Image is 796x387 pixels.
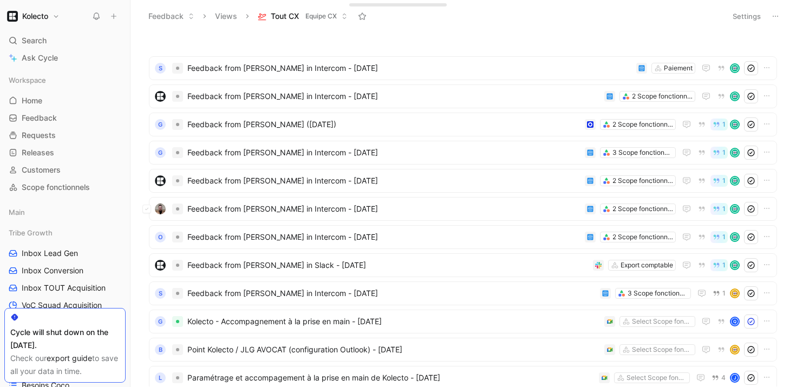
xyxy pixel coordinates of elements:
span: 1 [722,178,726,184]
button: Views [210,8,242,24]
span: 1 [722,149,726,156]
img: avatar [731,233,739,241]
div: Select Scope fonctionnels [632,316,693,327]
button: 1 [710,175,728,187]
div: 3 Scope fonctionnels [628,288,688,299]
div: J [731,374,739,382]
a: logoFeedback from [PERSON_NAME] in Intercom - [DATE]2 Scope fonctionnelsavatar [149,84,777,108]
span: VoC Squad Acquisition [22,300,102,311]
span: Feedback from [PERSON_NAME] in Intercom - [DATE] [187,174,580,187]
div: 3 Scope fonctionnels [612,147,673,158]
span: Point Kolecto / JLG AVOCAT (configuration Outlook) - [DATE] [187,343,600,356]
span: Feedback from [PERSON_NAME] in Intercom - [DATE] [187,231,580,244]
button: Settings [728,9,766,24]
div: Select Scope fonctionnels [627,372,687,383]
span: Feedback from [PERSON_NAME] ([DATE]) [187,118,580,131]
span: 1 [722,262,726,268]
span: Paramétrage et accompagement à la prise en main de Kolecto - [DATE] [187,371,595,384]
button: Tout CXEquipe CX [253,8,353,24]
div: Export comptable [621,260,673,271]
a: logoFeedback from [PERSON_NAME] in Intercom - [DATE]2 Scope fonctionnels1avatar [149,197,777,221]
div: Workspace [4,72,126,88]
div: 2 Scope fonctionnels [612,232,673,242]
img: logo [155,204,166,214]
button: 1 [710,287,728,299]
span: Releases [22,147,54,158]
a: GKolecto - Accompagnement à la prise en main - [DATE]Select Scope fonctionnelsQ [149,310,777,333]
img: avatar [731,290,739,297]
a: Releases [4,145,126,161]
span: Inbox Conversion [22,265,83,276]
img: logo [155,175,166,186]
div: 2 Scope fonctionnels [632,91,693,102]
img: logo [155,260,166,271]
div: Main [4,204,126,220]
a: Inbox Conversion [4,263,126,279]
span: Ask Cycle [22,51,58,64]
button: 1 [710,147,728,159]
a: BPoint Kolecto / JLG AVOCAT (configuration Outlook) - [DATE]Select Scope fonctionnelsavatar [149,338,777,362]
a: VoC Squad Acquisition [4,297,126,313]
button: KolectoKolecto [4,9,62,24]
a: Inbox Lead Gen [4,245,126,261]
span: Equipe CX [305,11,337,22]
span: Inbox Lead Gen [22,248,78,259]
div: Select Scope fonctionnels [632,344,693,355]
button: 1 [710,259,728,271]
span: Main [9,207,25,218]
img: avatar [731,149,739,156]
span: 4 [721,375,726,381]
img: avatar [731,205,739,213]
div: 2 Scope fonctionnels [612,204,673,214]
span: Feedback from [PERSON_NAME] in Intercom - [DATE] [187,146,580,159]
span: Kolecto - Accompagnement à la prise en main - [DATE] [187,315,600,328]
a: Requests [4,127,126,143]
span: Inbox TOUT Acquisition [22,283,106,293]
img: Kolecto [7,11,18,22]
span: Feedback [22,113,57,123]
a: logoFeedback from [PERSON_NAME] in Intercom - [DATE]2 Scope fonctionnels1avatar [149,169,777,193]
span: Tribe Growth [9,227,53,238]
div: Tribe Growth [4,225,126,241]
span: Feedback from [PERSON_NAME] in Slack - [DATE] [187,259,589,272]
button: 1 [710,203,728,215]
div: Check our to save all your data in time. [10,352,120,378]
div: G [155,316,166,327]
span: Workspace [9,75,46,86]
div: L [155,372,166,383]
button: 1 [710,231,728,243]
img: avatar [731,261,739,269]
span: Feedback from [PERSON_NAME] in Intercom - [DATE] [187,202,580,215]
a: Scope fonctionnels [4,179,126,195]
div: G [155,147,166,158]
div: O [155,232,166,242]
div: S [155,63,166,74]
a: OFeedback from [PERSON_NAME] in Intercom - [DATE]2 Scope fonctionnels1avatar [149,225,777,249]
a: export guide [47,353,92,363]
span: Requests [22,130,56,141]
span: Tout CX [271,11,299,22]
a: Inbox TOUT Acquisition [4,280,126,296]
img: avatar [731,93,739,100]
a: Customers [4,162,126,178]
div: S [155,288,166,299]
img: avatar [731,346,739,353]
div: G [155,119,166,130]
button: Feedback [143,8,199,24]
a: Feedback [4,110,126,126]
div: 2 Scope fonctionnels [612,119,673,130]
div: Paiement [664,63,693,74]
span: Home [22,95,42,106]
div: 2 Scope fonctionnels [612,175,673,186]
a: Ask Cycle [4,50,126,66]
div: B [155,344,166,355]
span: Scope fonctionnels [22,182,90,193]
div: Search [4,32,126,49]
span: 1 [722,234,726,240]
img: logo [155,91,166,102]
div: Tribe GrowthInbox Lead GenInbox ConversionInbox TOUT AcquisitionVoC Squad AcquisitionBesoins Acqu... [4,225,126,331]
span: Customers [22,165,61,175]
div: Cycle will shut down on the [DATE]. [10,326,120,352]
img: avatar [731,177,739,185]
span: Search [22,34,47,47]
